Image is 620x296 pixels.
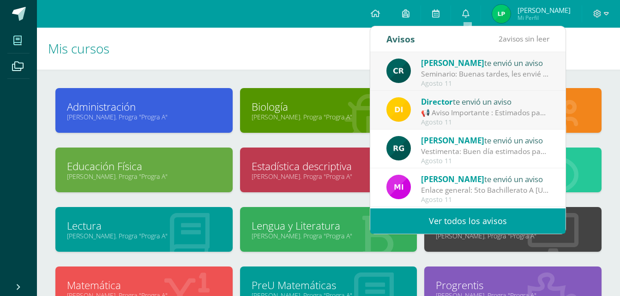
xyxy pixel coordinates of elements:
[67,112,221,121] a: [PERSON_NAME]. Progra "Progra A"
[421,96,453,107] span: Director
[252,112,406,121] a: [PERSON_NAME]. Progra "Progra A"
[386,175,411,199] img: e71b507b6b1ebf6fbe7886fc31de659d.png
[252,159,406,173] a: Estadística descriptiva
[492,5,511,23] img: 5bd285644e8b6dbc372e40adaaf14996.png
[67,278,221,292] a: Matemática
[421,196,549,204] div: Agosto 11
[421,80,549,88] div: Agosto 11
[48,40,109,57] span: Mis cursos
[252,278,406,292] a: PreU Matemáticas
[386,136,411,160] img: 24ef3269677dd7dd963c57b86ff4a022.png
[421,173,549,185] div: te envió un aviso
[421,69,549,79] div: Seminario: Buenas tardes, les envié correo con la información de Seminario. Mañana realizamos la ...
[67,172,221,181] a: [PERSON_NAME]. Progra "Progra A"
[67,100,221,114] a: Administración
[421,174,484,184] span: [PERSON_NAME]
[421,134,549,146] div: te envió un aviso
[67,219,221,233] a: Lectura
[386,97,411,122] img: f0b35651ae50ff9c693c4cbd3f40c4bb.png
[67,159,221,173] a: Educación Física
[252,231,406,240] a: [PERSON_NAME]. Progra "Progra A"
[421,95,549,107] div: te envió un aviso
[252,100,406,114] a: Biología
[252,172,406,181] a: [PERSON_NAME]. Progra "Progra A"
[499,34,503,44] span: 2
[67,231,221,240] a: [PERSON_NAME]. Progra "Progra A"
[421,118,549,126] div: Agosto 11
[499,34,549,44] span: avisos sin leer
[421,185,549,195] div: Enlace general: 5to Bachillerato A https://meet.google.com/nqu-ksik-ikt Ese enlace usaremos en to...
[518,6,571,15] span: [PERSON_NAME]
[370,208,566,234] a: Ver todos los avisos
[421,57,549,69] div: te envió un aviso
[386,26,415,52] div: Avisos
[421,58,484,68] span: [PERSON_NAME]
[436,231,590,240] a: [PERSON_NAME]. Progra "Progra A"
[421,146,549,157] div: Vestimenta: Buen día estimados padres de familia y estudiantes. Espero que se encuentren muy bien...
[421,157,549,165] div: Agosto 11
[518,14,571,22] span: Mi Perfil
[252,219,406,233] a: Lengua y Literatura
[386,59,411,83] img: e534704a03497a621ce20af3abe0ca0c.png
[436,278,590,292] a: Progrentis
[421,135,484,146] span: [PERSON_NAME]
[421,107,549,118] div: 📢 Aviso Importante : Estimados padres de familia y/o encargados: 📆 martes 12 de agosto de 2025, s...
